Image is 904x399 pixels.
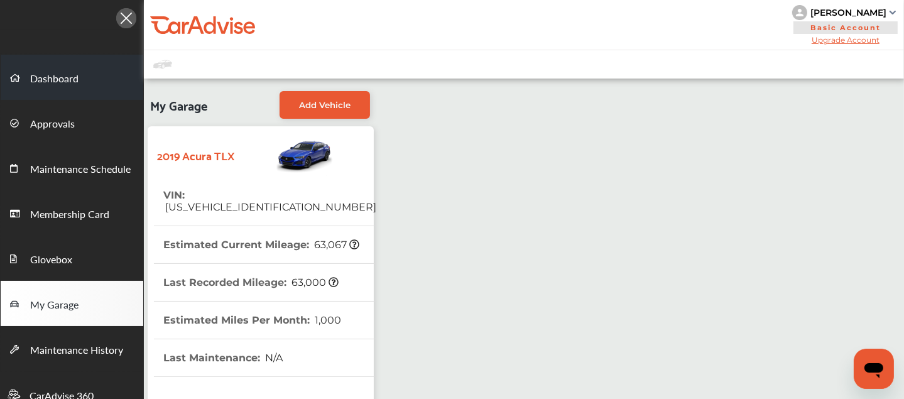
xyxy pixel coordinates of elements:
[30,116,75,133] span: Approvals
[150,91,207,119] span: My Garage
[1,236,143,281] a: Glovebox
[163,177,376,226] th: VIN :
[313,314,341,326] span: 1,000
[30,297,79,314] span: My Garage
[854,349,894,389] iframe: Button to launch messaging window
[1,55,143,100] a: Dashboard
[299,100,351,110] span: Add Vehicle
[312,239,359,251] span: 63,067
[792,5,807,20] img: knH8PDtVvWoAbQRylUukY18CTiRevjo20fAtgn5MLBQj4uumYvk2MzTtcAIzfGAtb1XOLVMAvhLuqoNAbL4reqehy0jehNKdM...
[234,133,334,177] img: Vehicle
[1,281,143,326] a: My Garage
[1,326,143,371] a: Maintenance History
[30,252,72,268] span: Glovebox
[1,190,143,236] a: Membership Card
[280,91,370,119] a: Add Vehicle
[30,71,79,87] span: Dashboard
[163,302,341,339] th: Estimated Miles Per Month :
[810,7,886,18] div: [PERSON_NAME]
[290,276,339,288] span: 63,000
[163,201,376,213] span: [US_VEHICLE_IDENTIFICATION_NUMBER]
[1,100,143,145] a: Approvals
[890,11,896,14] img: sCxJUJ+qAmfqhQGDUl18vwLg4ZYJ6CxN7XmbOMBAAAAAElFTkSuQmCC
[30,342,123,359] span: Maintenance History
[263,352,283,364] span: N/A
[163,226,359,263] th: Estimated Current Mileage :
[1,145,143,190] a: Maintenance Schedule
[157,145,234,165] strong: 2019 Acura TLX
[792,35,899,45] span: Upgrade Account
[793,21,898,34] span: Basic Account
[116,8,136,28] img: Icon.5fd9dcc7.svg
[153,57,172,72] img: placeholder_car.fcab19be.svg
[30,161,131,178] span: Maintenance Schedule
[163,339,283,376] th: Last Maintenance :
[163,264,339,301] th: Last Recorded Mileage :
[30,207,109,223] span: Membership Card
